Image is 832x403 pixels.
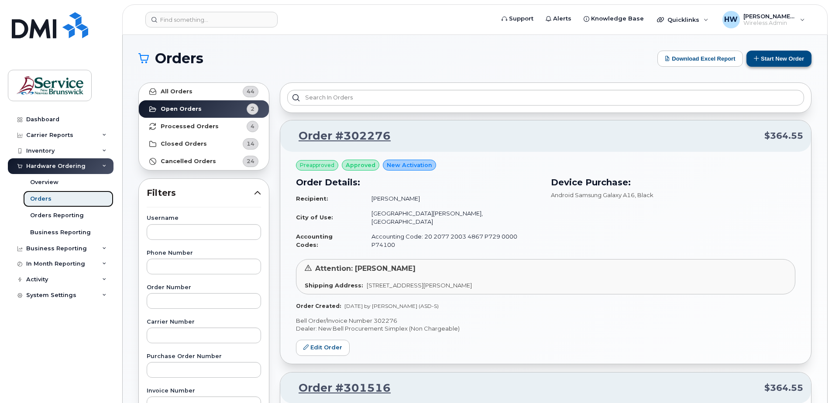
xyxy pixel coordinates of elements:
[296,176,540,189] h3: Order Details:
[139,153,269,170] a: Cancelled Orders24
[287,90,804,106] input: Search in orders
[288,380,391,396] a: Order #301516
[364,206,540,229] td: [GEOGRAPHIC_DATA][PERSON_NAME], [GEOGRAPHIC_DATA]
[346,161,375,169] span: approved
[296,324,795,333] p: Dealer: New Bell Procurement Simplex (Non Chargeable)
[315,264,416,273] span: Attention: [PERSON_NAME]
[344,303,439,309] span: [DATE] by [PERSON_NAME] (ASD-S)
[305,282,363,289] strong: Shipping Address:
[296,214,333,221] strong: City of Use:
[147,388,261,394] label: Invoice Number
[296,340,350,356] a: Edit Order
[746,51,811,67] button: Start New Order
[296,303,341,309] strong: Order Created:
[161,158,216,165] strong: Cancelled Orders
[251,122,254,130] span: 4
[147,285,261,290] label: Order Number
[147,215,261,221] label: Username
[296,233,333,248] strong: Accounting Codes:
[551,191,635,198] span: Android Samsung Galaxy A16
[161,106,202,113] strong: Open Orders
[247,157,254,165] span: 24
[147,250,261,256] label: Phone Number
[367,282,472,289] span: [STREET_ADDRESS][PERSON_NAME]
[635,191,653,198] span: , Black
[251,105,254,113] span: 2
[296,317,795,325] p: Bell Order/Invoice Number 302276
[288,128,391,144] a: Order #302276
[247,87,254,96] span: 44
[387,161,432,169] span: New Activation
[161,140,207,147] strong: Closed Orders
[155,52,203,65] span: Orders
[764,130,803,142] span: $364.55
[247,140,254,148] span: 14
[300,161,334,169] span: Preapproved
[147,187,254,199] span: Filters
[139,118,269,135] a: Processed Orders4
[139,100,269,118] a: Open Orders2
[296,195,328,202] strong: Recipient:
[161,88,193,95] strong: All Orders
[364,229,540,252] td: Accounting Code: 20 2077 2003 4867 P729 0000 P74100
[139,83,269,100] a: All Orders44
[147,354,261,359] label: Purchase Order Number
[657,51,743,67] button: Download Excel Report
[764,382,803,394] span: $364.55
[364,191,540,206] td: [PERSON_NAME]
[161,123,219,130] strong: Processed Orders
[551,176,795,189] h3: Device Purchase:
[139,135,269,153] a: Closed Orders14
[147,319,261,325] label: Carrier Number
